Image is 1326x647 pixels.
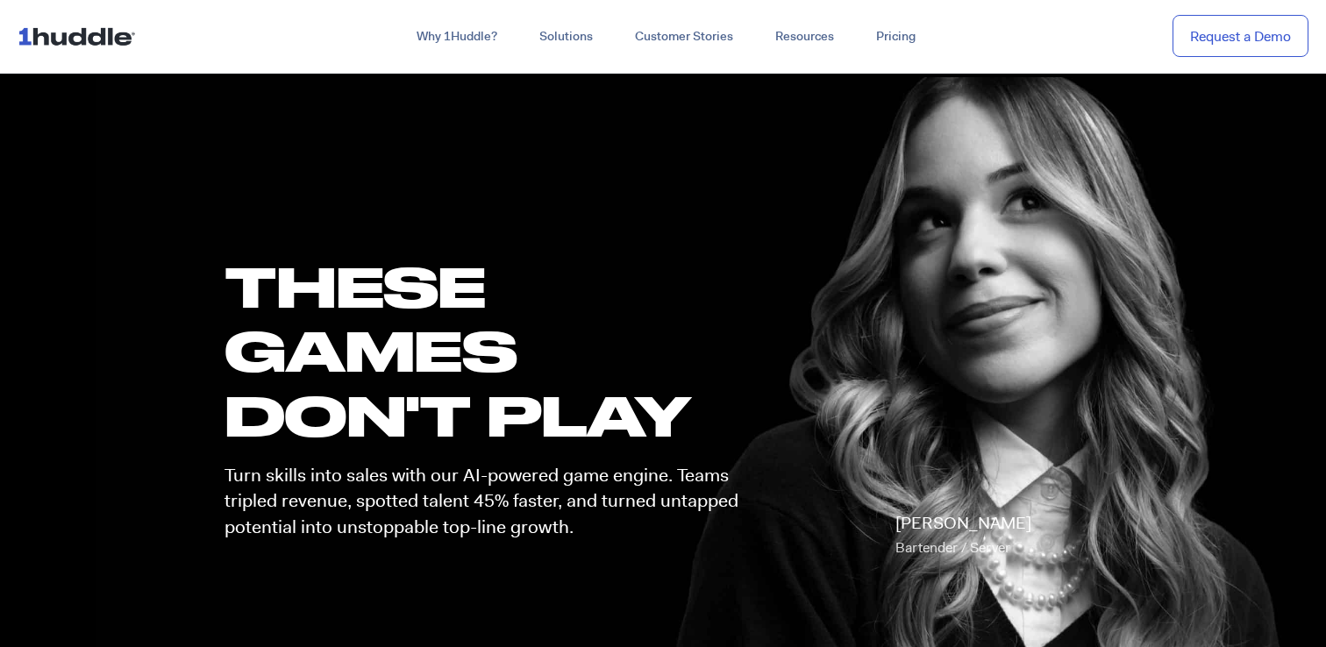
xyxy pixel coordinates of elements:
[1173,15,1308,58] a: Request a Demo
[225,463,754,540] p: Turn skills into sales with our AI-powered game engine. Teams tripled revenue, spotted talent 45%...
[518,21,614,53] a: Solutions
[895,511,1031,560] p: [PERSON_NAME]
[895,538,1010,557] span: Bartender / Server
[225,254,754,447] h1: these GAMES DON'T PLAY
[18,19,143,53] img: ...
[614,21,754,53] a: Customer Stories
[855,21,937,53] a: Pricing
[396,21,518,53] a: Why 1Huddle?
[754,21,855,53] a: Resources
